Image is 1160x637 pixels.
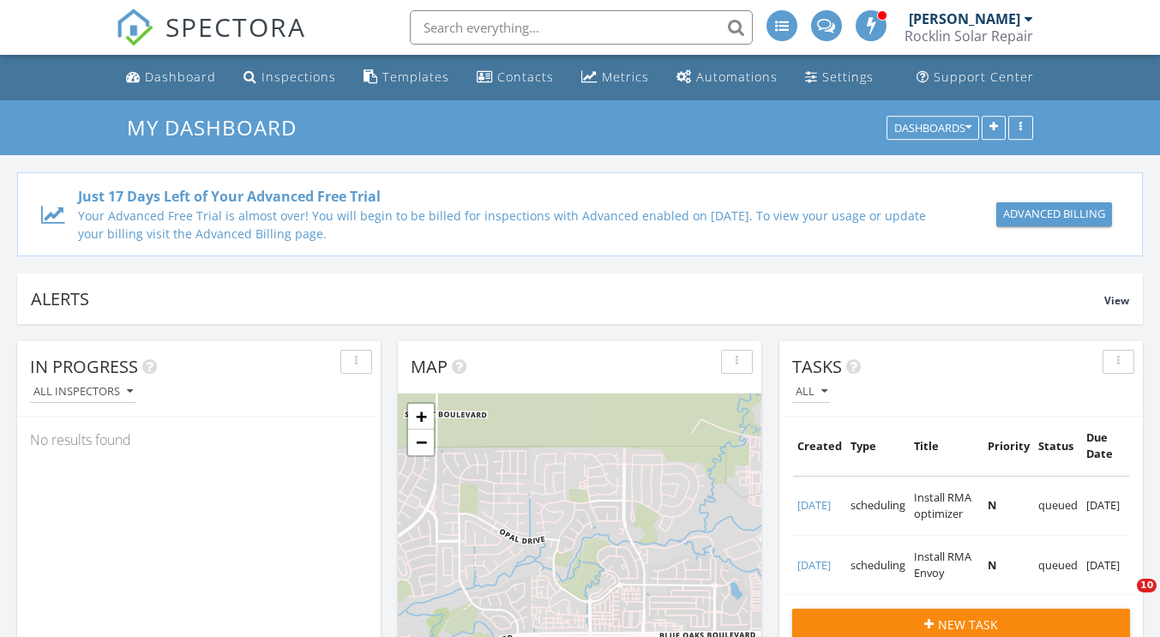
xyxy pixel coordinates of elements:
[938,616,998,634] span: New Task
[261,69,336,85] div: Inspections
[822,69,874,85] div: Settings
[996,202,1112,226] button: Advanced Billing
[357,62,456,93] a: Templates
[237,62,343,93] a: Inspections
[78,207,946,243] div: Your Advanced Free Trial is almost over! You will begin to be billed for inspections with Advance...
[1003,206,1105,223] div: Advanced Billing
[1137,579,1157,592] span: 10
[1082,476,1129,535] td: [DATE]
[1034,417,1082,476] td: Status
[846,535,910,594] td: scheduling
[470,62,561,93] a: Contacts
[119,62,223,93] a: Dashboard
[1104,293,1129,308] span: View
[846,476,910,535] td: scheduling
[31,287,1104,310] div: Alerts
[497,69,554,85] div: Contacts
[909,10,1020,27] div: [PERSON_NAME]
[116,9,153,46] img: The Best Home Inspection Software - Spectora
[382,69,449,85] div: Templates
[602,69,649,85] div: Metrics
[894,122,971,134] div: Dashboards
[116,23,306,59] a: SPECTORA
[846,417,910,476] td: Type
[1034,535,1082,594] td: queued
[165,9,306,45] span: SPECTORA
[574,62,656,93] a: Metrics
[1082,417,1129,476] td: Due Date
[145,69,216,85] div: Dashboard
[1102,579,1143,620] iframe: Intercom live chat
[798,62,881,93] a: Settings
[410,10,753,45] input: Search everything...
[792,381,831,404] button: All
[670,62,784,93] a: Automations (Advanced)
[796,386,827,398] div: All
[1034,476,1082,535] td: queued
[797,557,831,573] a: [DATE]
[910,62,1041,93] a: Support Center
[33,386,133,398] div: All Inspectors
[983,417,1034,476] td: Priority
[78,186,946,207] div: Just 17 Days Left of Your Advanced Free Trial
[988,497,996,513] b: N
[17,417,381,463] div: No results found
[30,355,138,378] span: In Progress
[887,116,979,140] button: Dashboards
[914,549,971,580] span: Install RMA Envoy
[914,490,971,521] span: Install RMA optimizer
[797,497,831,513] a: [DATE]
[411,355,448,378] span: Map
[792,355,842,378] span: Tasks
[910,417,983,476] td: Title
[408,430,434,455] a: Zoom out
[30,381,136,404] button: All Inspectors
[1082,535,1129,594] td: [DATE]
[934,69,1034,85] div: Support Center
[988,557,996,573] b: N
[793,417,846,476] td: Created
[905,27,1033,45] div: Rocklin Solar Repair
[127,113,311,141] a: My Dashboard
[408,404,434,430] a: Zoom in
[696,69,778,85] div: Automations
